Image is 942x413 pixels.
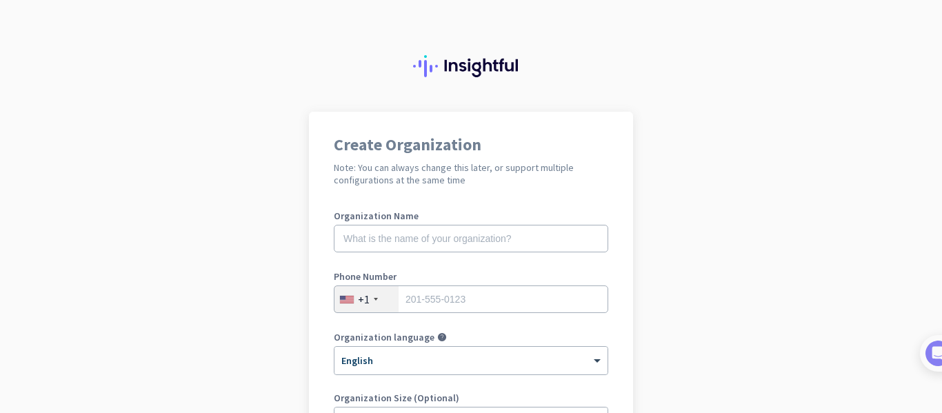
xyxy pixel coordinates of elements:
label: Organization Size (Optional) [334,393,608,403]
input: 201-555-0123 [334,285,608,313]
i: help [437,332,447,342]
h1: Create Organization [334,137,608,153]
div: +1 [358,292,370,306]
input: What is the name of your organization? [334,225,608,252]
img: Insightful [413,55,529,77]
label: Organization Name [334,211,608,221]
label: Organization language [334,332,434,342]
h2: Note: You can always change this later, or support multiple configurations at the same time [334,161,608,186]
label: Phone Number [334,272,608,281]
